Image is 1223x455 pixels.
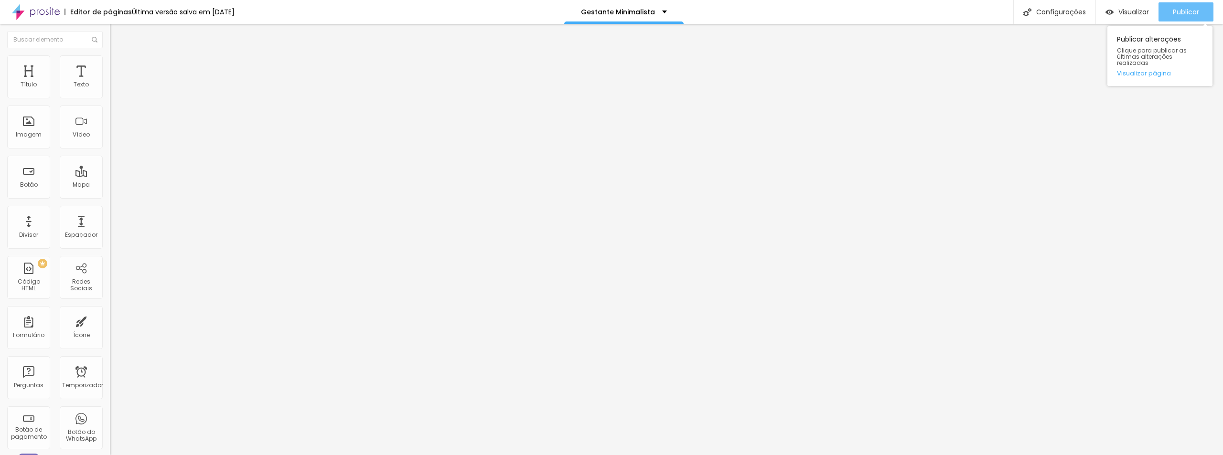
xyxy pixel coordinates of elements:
iframe: Editor [110,24,1223,455]
font: Botão [20,180,38,189]
font: Formulário [13,331,44,339]
font: Imagem [16,130,42,138]
font: Espaçador [65,231,97,239]
font: Configurações [1036,7,1086,17]
font: Redes Sociais [70,277,92,292]
a: Visualizar página [1117,70,1203,76]
font: Botão do WhatsApp [66,428,97,443]
font: Código HTML [18,277,40,292]
font: Última versão salva em [DATE] [132,7,235,17]
font: Texto [74,80,89,88]
font: Mapa [73,180,90,189]
button: Publicar [1159,2,1213,21]
input: Buscar elemento [7,31,103,48]
font: Clique para publicar as últimas alterações realizadas [1117,46,1187,67]
img: view-1.svg [1105,8,1114,16]
font: Título [21,80,37,88]
font: Divisor [19,231,38,239]
font: Perguntas [14,381,43,389]
font: Editor de páginas [70,7,132,17]
font: Visualizar página [1117,69,1171,78]
font: Publicar alterações [1117,34,1181,44]
font: Botão de pagamento [11,425,47,440]
img: Ícone [92,37,97,42]
font: Vídeo [73,130,90,138]
font: Temporizador [62,381,103,389]
button: Visualizar [1096,2,1159,21]
font: Ícone [73,331,90,339]
font: Gestante Minimalista [581,7,655,17]
img: Ícone [1023,8,1031,16]
font: Publicar [1173,7,1199,17]
font: Visualizar [1118,7,1149,17]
